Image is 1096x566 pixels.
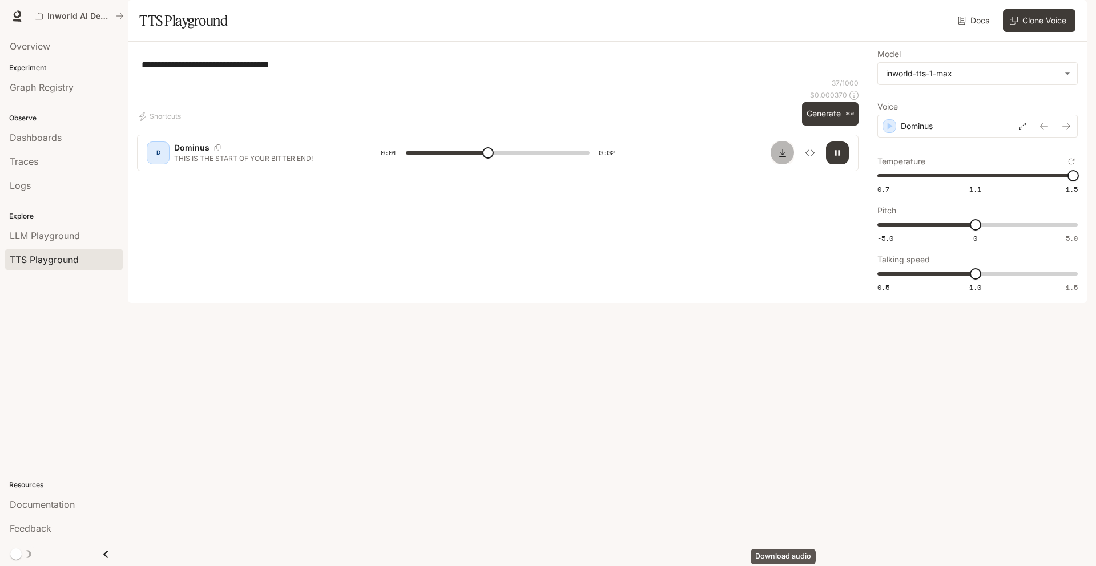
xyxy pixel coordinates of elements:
[877,207,896,215] p: Pitch
[877,157,925,165] p: Temperature
[878,63,1077,84] div: inworld-tts-1-max
[30,5,129,27] button: All workspaces
[802,102,859,126] button: Generate⌘⏎
[810,90,847,100] p: $ 0.000370
[877,233,893,243] span: -5.0
[969,184,981,194] span: 1.1
[1066,282,1078,292] span: 1.5
[174,153,353,163] p: THIS IS THE START OF YOUR BITTER END!
[901,120,933,132] p: Dominus
[1003,9,1075,32] button: Clone Voice
[877,256,930,264] p: Talking speed
[832,78,859,88] p: 37 / 1000
[973,233,977,243] span: 0
[149,144,167,162] div: D
[381,147,397,159] span: 0:01
[877,103,898,111] p: Voice
[1066,233,1078,243] span: 5.0
[139,9,228,32] h1: TTS Playground
[877,50,901,58] p: Model
[599,147,615,159] span: 0:02
[956,9,994,32] a: Docs
[771,141,794,164] button: Download audio
[751,549,816,564] div: Download audio
[1065,155,1078,168] button: Reset to default
[47,11,111,21] p: Inworld AI Demos
[799,141,821,164] button: Inspect
[137,107,186,126] button: Shortcuts
[1066,184,1078,194] span: 1.5
[209,144,225,151] button: Copy Voice ID
[877,282,889,292] span: 0.5
[845,111,854,118] p: ⌘⏎
[969,282,981,292] span: 1.0
[174,142,209,153] p: Dominus
[877,184,889,194] span: 0.7
[886,68,1059,79] div: inworld-tts-1-max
